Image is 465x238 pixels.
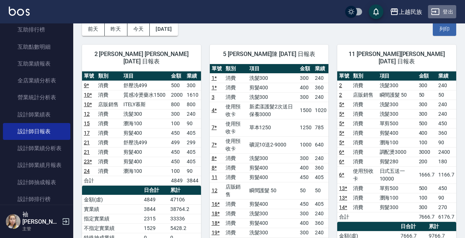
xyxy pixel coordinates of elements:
[224,102,248,119] td: 使用預收卡
[248,163,298,172] td: 剪髮400
[298,182,313,199] td: 50
[313,73,328,83] td: 240
[150,22,178,36] button: [DATE]
[3,157,70,174] a: 設計師業績月報表
[378,183,417,193] td: 單剪500
[298,172,313,182] td: 450
[122,109,169,119] td: 洗髮300
[351,81,377,90] td: 消費
[122,90,169,100] td: 質感冷燙藥水1500
[168,204,201,214] td: 38764.2
[224,92,248,102] td: 消費
[212,94,215,100] a: 3
[433,22,456,36] button: 列印
[248,83,298,92] td: 剪髮400
[337,212,351,222] td: 合計
[185,147,201,157] td: 405
[313,119,328,136] td: 785
[84,149,90,155] a: 21
[185,100,201,109] td: 800
[351,100,377,109] td: 消費
[122,100,169,109] td: ITELY慕斯
[248,136,298,153] td: 礦泥10送2-9000
[185,81,201,90] td: 300
[168,195,201,204] td: 47106
[248,199,298,209] td: 剪髮400
[84,120,90,126] a: 15
[82,176,96,185] td: 合計
[339,82,342,88] a: 2
[224,153,248,163] td: 消費
[169,128,185,138] td: 450
[378,138,417,147] td: 瀏海100
[298,64,313,74] th: 金額
[3,72,70,89] a: 全店業績分析表
[417,109,437,119] td: 300
[3,174,70,191] a: 設計師抽成報表
[378,157,417,166] td: 剪髮280
[96,119,121,128] td: 消費
[313,136,328,153] td: 640
[96,71,121,81] th: 類別
[122,147,169,157] td: 剪髮400
[224,182,248,199] td: 店販銷售
[168,214,201,223] td: 33336
[313,153,328,163] td: 240
[436,90,456,100] td: 50
[224,228,248,237] td: 消費
[417,212,437,222] td: 7666.7
[351,166,377,183] td: 使用預收卡
[96,128,121,138] td: 消費
[417,166,437,183] td: 1666.7
[417,183,437,193] td: 500
[378,128,417,138] td: 剪髮400
[142,223,168,233] td: 1529
[436,212,456,222] td: 6176.7
[96,147,121,157] td: 消費
[248,102,298,119] td: 新柔漾護髮2次送日保養3000
[3,106,70,123] a: 設計師業績表
[351,128,377,138] td: 消費
[298,119,313,136] td: 1250
[122,157,169,166] td: 剪髮400
[185,138,201,147] td: 299
[248,182,298,199] td: 瞬間護髮 50
[185,90,201,100] td: 1610
[351,202,377,212] td: 消費
[142,204,168,214] td: 3844
[3,89,70,106] a: 營業統計分析表
[219,51,320,58] span: 5 [PERSON_NAME]陳 [DATE] 日報表
[82,204,142,214] td: 實業績
[91,51,192,65] span: 2 [PERSON_NAME] [PERSON_NAME] [DATE] 日報表
[82,71,201,186] table: a dense table
[351,157,377,166] td: 消費
[169,81,185,90] td: 500
[96,100,121,109] td: 店販銷售
[351,119,377,128] td: 消費
[142,214,168,223] td: 2315
[378,202,417,212] td: 剪髮300
[313,182,328,199] td: 50
[122,128,169,138] td: 剪髮400
[169,176,185,185] td: 4849
[212,187,217,193] a: 12
[212,174,217,180] a: 11
[427,222,456,231] th: 累計
[298,136,313,153] td: 1000
[96,90,121,100] td: 消費
[142,186,168,195] th: 日合計
[96,109,121,119] td: 消費
[185,119,201,128] td: 90
[105,22,127,36] button: 昨天
[96,166,121,176] td: 消費
[169,166,185,176] td: 100
[298,163,313,172] td: 400
[169,71,185,81] th: 金額
[378,193,417,202] td: 瀏海100
[169,119,185,128] td: 100
[378,71,417,81] th: 項目
[185,71,201,81] th: 業績
[82,223,142,233] td: 不指定實業績
[298,83,313,92] td: 400
[436,183,456,193] td: 450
